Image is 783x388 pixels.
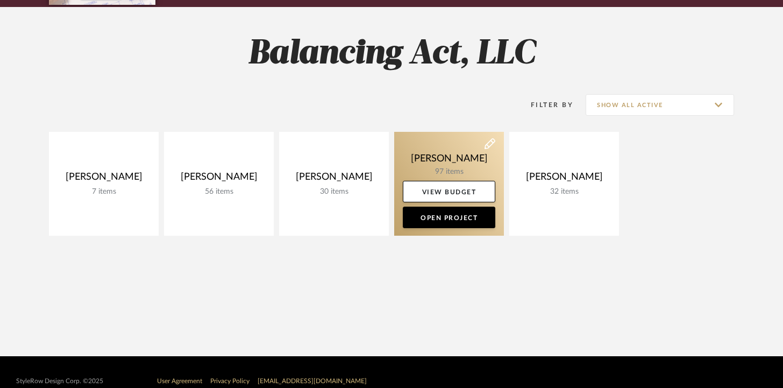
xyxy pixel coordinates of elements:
[518,171,610,187] div: [PERSON_NAME]
[173,171,265,187] div: [PERSON_NAME]
[210,378,250,384] a: Privacy Policy
[517,100,573,110] div: Filter By
[157,378,202,384] a: User Agreement
[403,207,495,228] a: Open Project
[288,187,380,196] div: 30 items
[58,187,150,196] div: 7 items
[403,181,495,202] a: View Budget
[4,34,779,74] h2: Balancing Act, LLC
[58,171,150,187] div: [PERSON_NAME]
[258,378,367,384] a: [EMAIL_ADDRESS][DOMAIN_NAME]
[16,377,103,385] div: StyleRow Design Corp. ©2025
[518,187,610,196] div: 32 items
[288,171,380,187] div: [PERSON_NAME]
[173,187,265,196] div: 56 items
